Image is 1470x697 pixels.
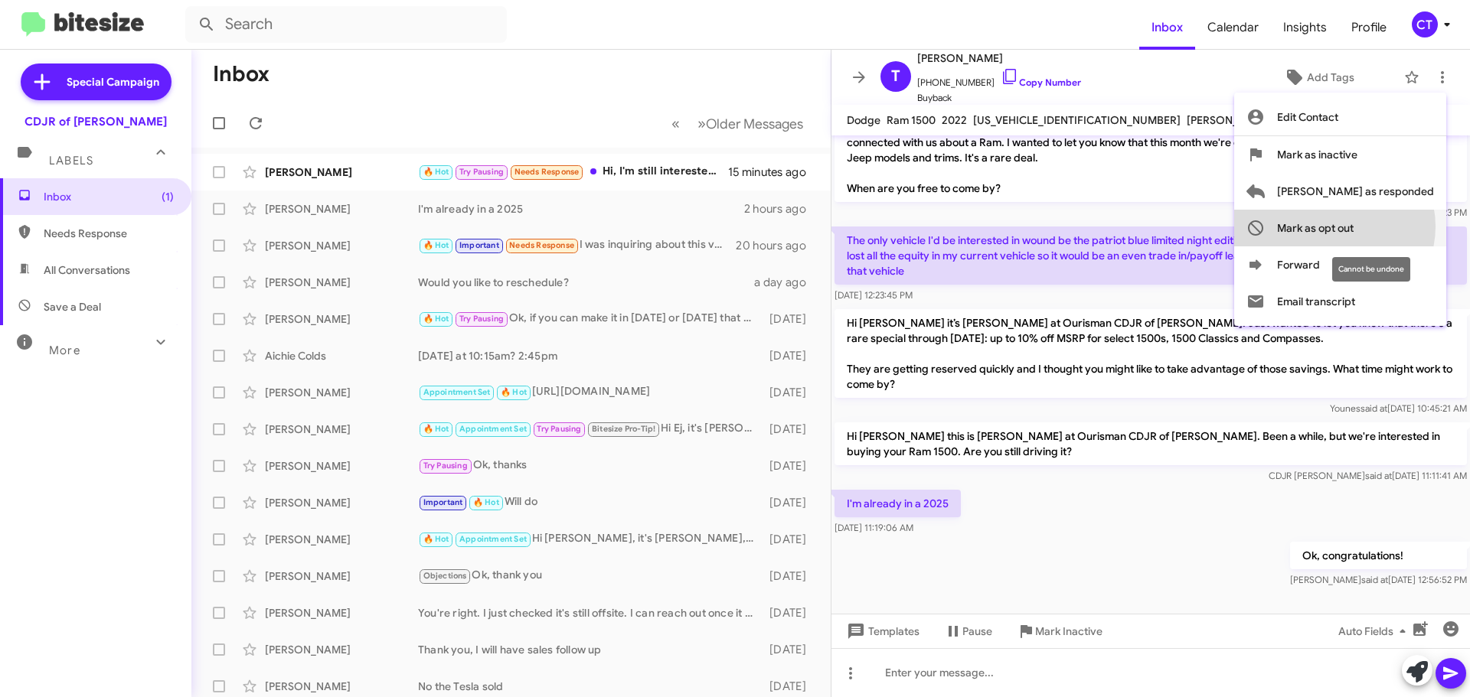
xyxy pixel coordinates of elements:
[1277,136,1357,173] span: Mark as inactive
[1277,210,1354,246] span: Mark as opt out
[1234,246,1446,283] button: Forward
[1234,283,1446,320] button: Email transcript
[1277,173,1434,210] span: [PERSON_NAME] as responded
[1277,99,1338,135] span: Edit Contact
[1332,257,1410,282] div: Cannot be undone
